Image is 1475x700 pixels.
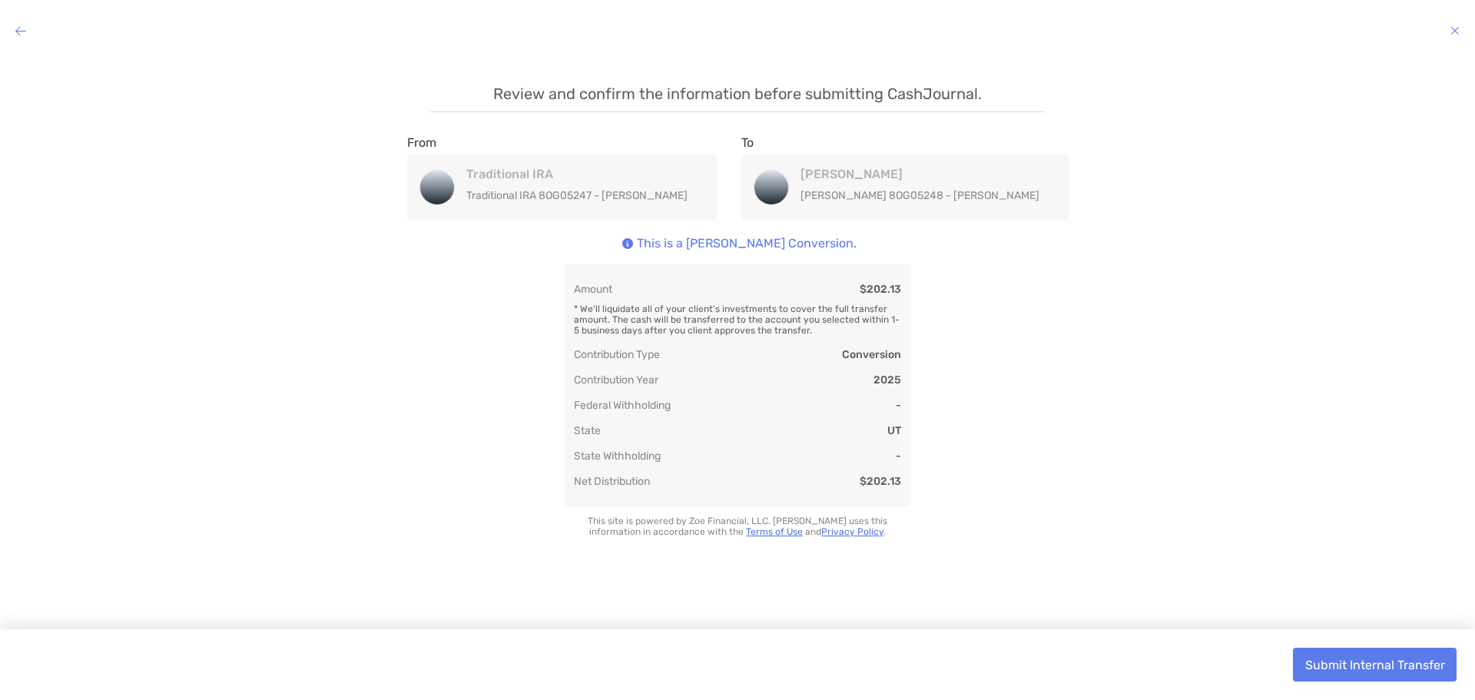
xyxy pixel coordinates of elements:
[754,171,788,204] img: Roth IRA
[860,283,901,296] div: $202.13
[565,516,910,537] p: This site is powered by Zoe Financial, LLC. [PERSON_NAME] uses this information in accordance wit...
[800,186,1039,205] p: [PERSON_NAME] 8OG05248 - [PERSON_NAME]
[1293,648,1457,682] button: Submit Internal Transfer
[466,167,688,181] h4: Traditional IRA
[574,283,612,296] div: Amount
[873,373,901,386] div: 2025
[896,450,901,463] div: -
[407,135,436,150] label: From
[574,475,650,488] div: Net Distribution
[622,238,633,249] img: Icon info
[896,399,901,412] div: -
[860,475,901,488] div: $202.13
[574,424,601,437] div: State
[574,348,660,361] div: Contribution Type
[574,373,658,386] div: Contribution Year
[574,450,661,463] div: State Withholding
[800,167,1039,181] h4: [PERSON_NAME]
[466,186,688,205] p: Traditional IRA 8OG05247 - [PERSON_NAME]
[746,526,803,537] a: Terms of Use
[430,85,1045,112] p: Review and confirm the information before submitting CashJournal.
[637,236,857,253] p: This is a [PERSON_NAME] Conversion.
[821,526,883,537] a: Privacy Policy
[574,296,901,336] div: * We'll liquidate all of your client's investments to cover the full transfer amount. The cash wi...
[574,399,671,412] div: Federal Withholding
[741,135,754,150] label: To
[420,171,454,204] img: Traditional IRA
[842,348,901,361] div: Conversion
[887,424,901,437] div: UT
